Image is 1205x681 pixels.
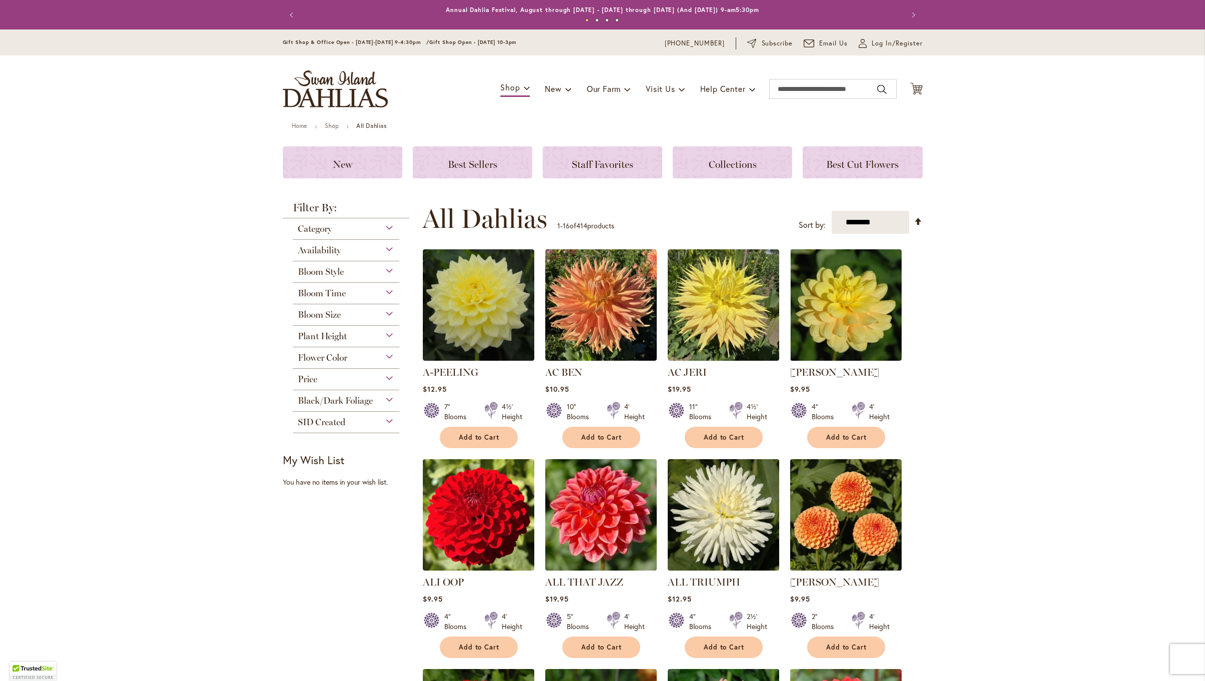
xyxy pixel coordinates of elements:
a: AC Jeri [668,353,779,363]
iframe: Launch Accessibility Center [7,646,35,674]
a: Best Cut Flowers [803,146,922,178]
span: Email Us [819,38,848,48]
span: $12.95 [423,384,447,394]
button: 2 of 4 [595,18,599,22]
span: Subscribe [762,38,793,48]
div: 4' Height [624,612,645,632]
a: [PHONE_NUMBER] [665,38,725,48]
span: SID Created [298,417,345,428]
strong: My Wish List [283,453,344,467]
a: A-Peeling [423,353,534,363]
a: Subscribe [747,38,793,48]
span: Visit Us [646,83,675,94]
div: 4' Height [869,612,890,632]
div: 4' Height [869,402,890,422]
a: store logo [283,70,388,107]
a: ALL THAT JAZZ [545,576,623,588]
div: 4' Height [624,402,645,422]
span: 16 [563,221,570,230]
a: ALL THAT JAZZ [545,563,657,573]
a: Shop [325,122,339,129]
span: Add to Cart [704,643,745,652]
div: You have no items in your wish list. [283,477,416,487]
span: $9.95 [790,384,810,394]
span: Best Sellers [448,158,497,170]
button: Next [903,5,923,25]
button: Add to Cart [562,637,640,658]
button: Add to Cart [807,637,885,658]
a: ALI OOP [423,576,464,588]
a: [PERSON_NAME] [790,366,879,378]
div: 4" Blooms [812,402,840,422]
span: $10.95 [545,384,569,394]
span: Bloom Time [298,288,346,299]
a: AC JERI [668,366,707,378]
strong: Filter By: [283,202,410,218]
img: A-Peeling [423,249,534,361]
div: 4" Blooms [444,612,472,632]
button: Add to Cart [807,427,885,448]
div: 4" Blooms [689,612,717,632]
div: 2" Blooms [812,612,840,632]
span: Availability [298,245,341,256]
div: 2½' Height [747,612,767,632]
a: AC BEN [545,353,657,363]
a: Email Us [804,38,848,48]
img: ALL TRIUMPH [668,459,779,571]
div: 4' Height [502,612,522,632]
img: AC Jeri [668,249,779,361]
span: Category [298,223,332,234]
a: AMBER QUEEN [790,563,902,573]
button: Add to Cart [440,637,518,658]
button: Previous [283,5,303,25]
span: Gift Shop & Office Open - [DATE]-[DATE] 9-4:30pm / [283,39,430,45]
a: ALL TRIUMPH [668,563,779,573]
strong: All Dahlias [356,122,387,129]
img: AMBER QUEEN [790,459,902,571]
a: Best Sellers [413,146,532,178]
img: AC BEN [545,249,657,361]
button: Add to Cart [440,427,518,448]
span: Add to Cart [459,643,500,652]
span: $19.95 [668,384,691,394]
span: Add to Cart [459,433,500,442]
div: 4½' Height [747,402,767,422]
span: 414 [576,221,587,230]
a: AHOY MATEY [790,353,902,363]
a: Staff Favorites [543,146,662,178]
button: 1 of 4 [585,18,589,22]
span: Bloom Size [298,309,341,320]
span: Add to Cart [581,643,622,652]
span: Help Center [700,83,746,94]
span: $9.95 [423,594,443,604]
button: Add to Cart [562,427,640,448]
button: 4 of 4 [615,18,619,22]
span: Plant Height [298,331,347,342]
span: New [333,158,352,170]
div: 5" Blooms [567,612,595,632]
span: Gift Shop Open - [DATE] 10-3pm [429,39,516,45]
span: $9.95 [790,594,810,604]
span: 1 [557,221,560,230]
span: Shop [500,82,520,92]
div: 11" Blooms [689,402,717,422]
div: 7" Blooms [444,402,472,422]
div: 10" Blooms [567,402,595,422]
span: Best Cut Flowers [826,158,899,170]
span: Bloom Style [298,266,344,277]
a: Collections [673,146,792,178]
span: Collections [709,158,757,170]
span: $19.95 [545,594,569,604]
a: ALL TRIUMPH [668,576,740,588]
span: Add to Cart [826,643,867,652]
a: A-PEELING [423,366,478,378]
span: Flower Color [298,352,347,363]
a: AC BEN [545,366,582,378]
a: [PERSON_NAME] [790,576,879,588]
span: Log In/Register [872,38,923,48]
img: ALI OOP [423,459,534,571]
img: AHOY MATEY [790,249,902,361]
a: Annual Dahlia Festival, August through [DATE] - [DATE] through [DATE] (And [DATE]) 9-am5:30pm [446,6,759,13]
img: ALL THAT JAZZ [545,459,657,571]
a: Home [292,122,307,129]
